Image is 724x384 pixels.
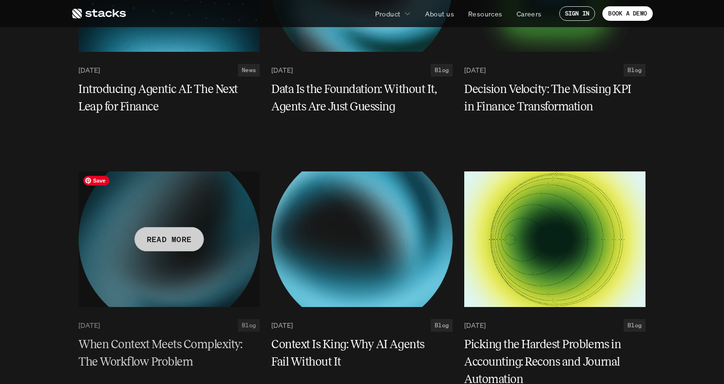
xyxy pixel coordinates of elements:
[559,6,596,21] a: SIGN IN
[425,9,454,19] p: About us
[464,80,634,115] h5: Decision Velocity: The Missing KPI in Finance Transformation
[511,5,548,22] a: Careers
[145,44,187,51] a: Privacy Policy
[608,10,647,17] p: BOOK A DEMO
[271,336,441,370] h5: Context Is King: Why AI Agents Fail Without It
[83,176,110,185] span: Save
[147,232,192,246] p: READ MORE
[628,67,642,74] h2: Blog
[435,322,449,329] h2: Blog
[464,66,486,74] p: [DATE]
[79,336,260,370] a: When Context Meets Complexity: The Workflow Problem
[242,322,256,329] h2: Blog
[464,64,645,77] a: [DATE]Blog
[79,80,248,115] h5: Introducing Agentic AI: The Next Leap for Finance
[517,9,542,19] p: Careers
[435,67,449,74] h2: Blog
[242,67,256,74] h2: News
[271,64,453,77] a: [DATE]Blog
[79,80,260,115] a: Introducing Agentic AI: The Next Leap for Finance
[464,80,645,115] a: Decision Velocity: The Missing KPI in Finance Transformation
[271,80,441,115] h5: Data Is the Foundation: Without It, Agents Are Just Guessing
[271,80,453,115] a: Data Is the Foundation: Without It, Agents Are Just Guessing
[79,171,260,307] a: READ MORE
[271,336,453,370] a: Context Is King: Why AI Agents Fail Without It
[419,5,460,22] a: About us
[565,10,590,17] p: SIGN IN
[79,322,100,330] p: [DATE]
[79,66,100,74] p: [DATE]
[602,6,653,21] a: BOOK A DEMO
[271,322,293,330] p: [DATE]
[79,64,260,77] a: [DATE]News
[79,336,248,370] h5: When Context Meets Complexity: The Workflow Problem
[271,319,453,332] a: [DATE]Blog
[628,322,642,329] h2: Blog
[464,319,645,332] a: [DATE]Blog
[462,5,508,22] a: Resources
[79,319,260,332] a: [DATE]Blog
[464,322,486,330] p: [DATE]
[271,66,293,74] p: [DATE]
[375,9,401,19] p: Product
[468,9,503,19] p: Resources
